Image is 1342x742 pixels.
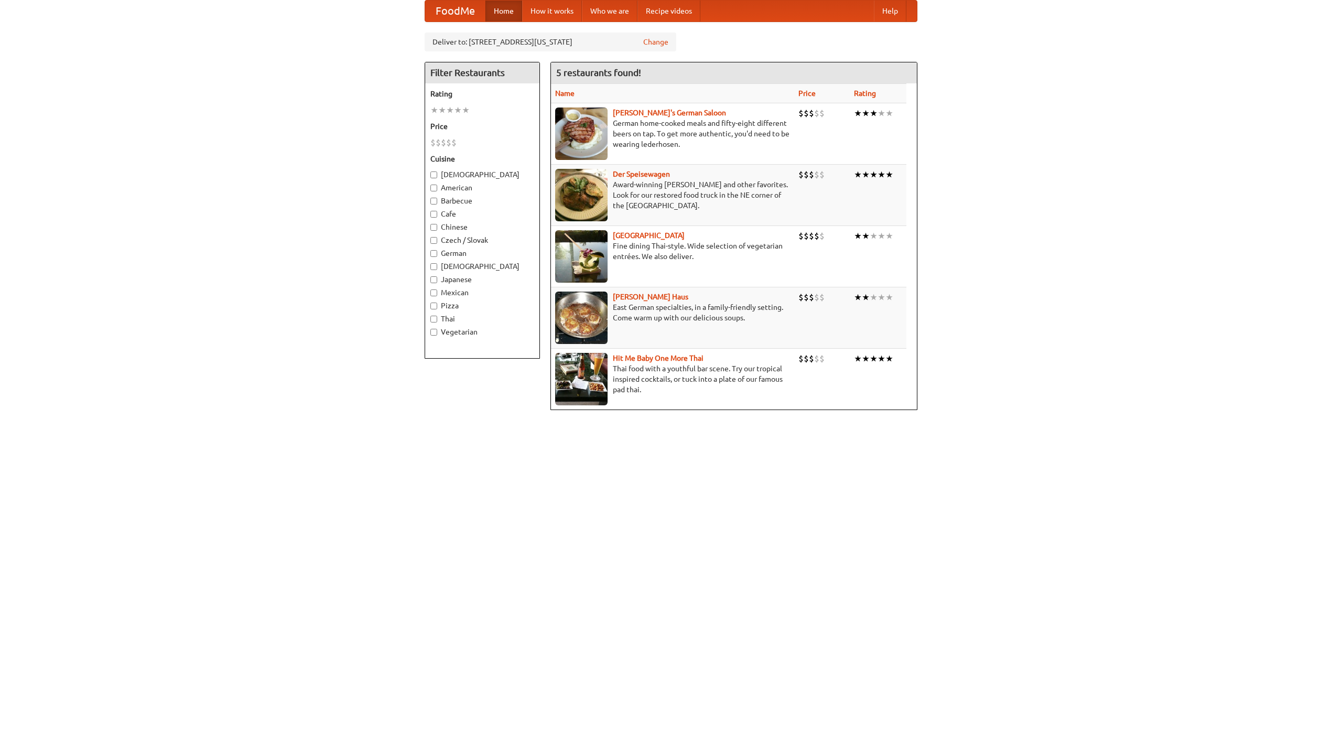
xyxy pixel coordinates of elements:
li: ★ [438,104,446,116]
p: Thai food with a youthful bar scene. Try our tropical inspired cocktails, or tuck into a plate of... [555,363,790,395]
p: Award-winning [PERSON_NAME] and other favorites. Look for our restored food truck in the NE corne... [555,179,790,211]
label: [DEMOGRAPHIC_DATA] [430,169,534,180]
a: Change [643,37,668,47]
li: $ [819,353,825,364]
a: [GEOGRAPHIC_DATA] [613,231,685,240]
label: German [430,248,534,259]
label: Barbecue [430,196,534,206]
a: Hit Me Baby One More Thai [613,354,704,362]
li: ★ [862,353,870,364]
a: Price [798,89,816,98]
li: $ [819,230,825,242]
label: Cafe [430,209,534,219]
label: Japanese [430,274,534,285]
img: babythai.jpg [555,353,608,405]
li: $ [814,107,819,119]
li: $ [804,169,809,180]
a: FoodMe [425,1,485,21]
li: ★ [870,230,878,242]
li: $ [819,292,825,303]
li: ★ [885,292,893,303]
a: Home [485,1,522,21]
label: Mexican [430,287,534,298]
li: $ [809,230,814,242]
li: ★ [854,107,862,119]
li: ★ [854,230,862,242]
li: ★ [854,353,862,364]
li: ★ [885,107,893,119]
input: Pizza [430,303,437,309]
p: Fine dining Thai-style. Wide selection of vegetarian entrées. We also deliver. [555,241,790,262]
li: ★ [878,353,885,364]
img: esthers.jpg [555,107,608,160]
input: American [430,185,437,191]
li: $ [451,137,457,148]
ng-pluralize: 5 restaurants found! [556,68,641,78]
div: Deliver to: [STREET_ADDRESS][US_STATE] [425,33,676,51]
p: German home-cooked meals and fifty-eight different beers on tap. To get more authentic, you'd nee... [555,118,790,149]
li: ★ [870,169,878,180]
a: [PERSON_NAME]'s German Saloon [613,109,726,117]
li: $ [804,230,809,242]
li: ★ [885,169,893,180]
a: [PERSON_NAME] Haus [613,293,688,301]
li: ★ [878,169,885,180]
input: [DEMOGRAPHIC_DATA] [430,171,437,178]
a: Rating [854,89,876,98]
input: Japanese [430,276,437,283]
img: speisewagen.jpg [555,169,608,221]
a: How it works [522,1,582,21]
li: ★ [862,107,870,119]
li: ★ [885,353,893,364]
li: ★ [854,292,862,303]
li: $ [798,230,804,242]
li: $ [446,137,451,148]
li: $ [441,137,446,148]
li: ★ [870,353,878,364]
li: ★ [878,230,885,242]
b: Der Speisewagen [613,170,670,178]
h5: Price [430,121,534,132]
li: $ [814,292,819,303]
input: [DEMOGRAPHIC_DATA] [430,263,437,270]
li: $ [804,107,809,119]
input: Cafe [430,211,437,218]
p: East German specialties, in a family-friendly setting. Come warm up with our delicious soups. [555,302,790,323]
label: Vegetarian [430,327,534,337]
li: $ [798,353,804,364]
li: $ [809,353,814,364]
li: $ [814,353,819,364]
a: Recipe videos [637,1,700,21]
label: American [430,182,534,193]
li: ★ [454,104,462,116]
li: ★ [870,292,878,303]
li: ★ [430,104,438,116]
li: ★ [878,292,885,303]
li: ★ [862,292,870,303]
a: Name [555,89,575,98]
li: ★ [862,230,870,242]
li: ★ [862,169,870,180]
img: satay.jpg [555,230,608,283]
input: Mexican [430,289,437,296]
li: ★ [854,169,862,180]
label: Pizza [430,300,534,311]
li: $ [809,169,814,180]
h5: Cuisine [430,154,534,164]
li: $ [804,292,809,303]
li: $ [809,292,814,303]
a: Help [874,1,906,21]
a: Who we are [582,1,637,21]
li: $ [430,137,436,148]
input: Chinese [430,224,437,231]
label: Thai [430,314,534,324]
li: $ [819,169,825,180]
li: $ [804,353,809,364]
img: kohlhaus.jpg [555,292,608,344]
li: $ [809,107,814,119]
input: Thai [430,316,437,322]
